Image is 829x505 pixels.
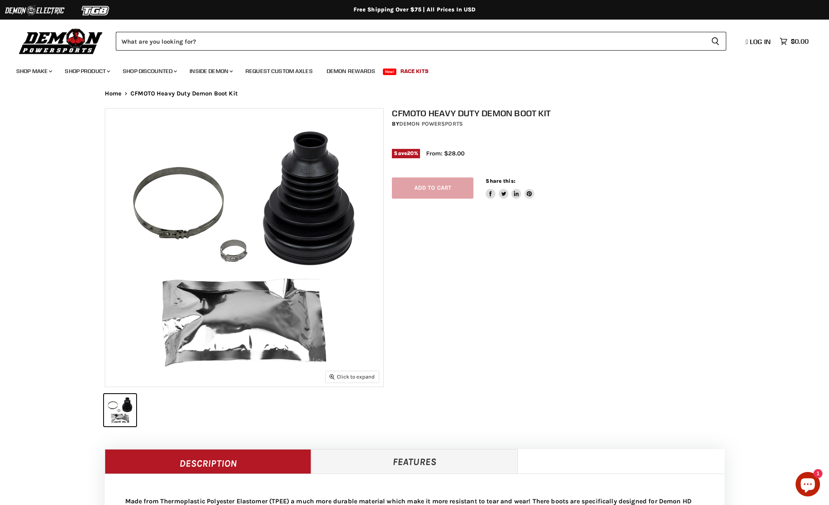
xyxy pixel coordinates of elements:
button: IMAGE thumbnail [104,394,136,426]
aside: Share this: [486,177,534,199]
a: Shop Product [59,63,115,80]
span: New! [383,69,397,75]
nav: Breadcrumbs [88,90,741,97]
span: From: $28.00 [426,150,464,157]
span: Click to expand [329,374,375,380]
ul: Main menu [10,60,807,80]
img: Demon Powersports [16,27,106,55]
span: CFMOTO Heavy Duty Demon Boot Kit [130,90,238,97]
a: Shop Discounted [117,63,182,80]
a: Demon Rewards [321,63,381,80]
a: Log in [742,38,776,45]
a: Shop Make [10,63,57,80]
a: Demon Powersports [399,120,463,127]
img: TGB Logo 2 [65,3,126,18]
span: Save % [392,149,420,158]
div: by [392,120,733,128]
a: Home [105,90,122,97]
img: IMAGE [105,109,383,387]
a: Inside Demon [183,63,238,80]
a: Request Custom Axles [239,63,319,80]
button: Click to expand [326,371,379,382]
button: Search [705,32,726,51]
h1: CFMOTO Heavy Duty Demon Boot Kit [392,108,733,118]
img: Demon Electric Logo 2 [4,3,65,18]
span: $0.00 [791,38,809,45]
a: Description [105,449,312,474]
form: Product [116,32,726,51]
span: Share this: [486,178,515,184]
inbox-online-store-chat: Shopify online store chat [793,472,822,498]
input: Search [116,32,705,51]
a: $0.00 [776,35,813,47]
div: Free Shipping Over $75 | All Prices In USD [88,6,741,13]
a: Race Kits [394,63,435,80]
a: Features [311,449,518,474]
span: Log in [750,38,771,46]
span: 20 [407,150,414,156]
